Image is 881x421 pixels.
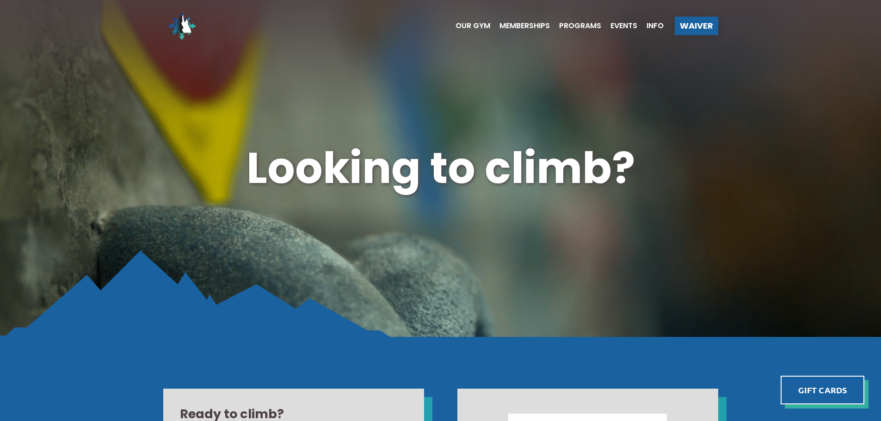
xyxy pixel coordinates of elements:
[559,22,601,30] span: Programs
[499,22,550,30] span: Memberships
[675,17,718,35] a: Waiver
[601,22,637,30] a: Events
[680,22,713,30] span: Waiver
[647,22,664,30] span: Info
[163,138,718,198] h1: Looking to climb?
[637,22,664,30] a: Info
[456,22,490,30] span: Our Gym
[446,22,490,30] a: Our Gym
[550,22,601,30] a: Programs
[610,22,637,30] span: Events
[490,22,550,30] a: Memberships
[163,7,200,44] img: North Wall Logo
